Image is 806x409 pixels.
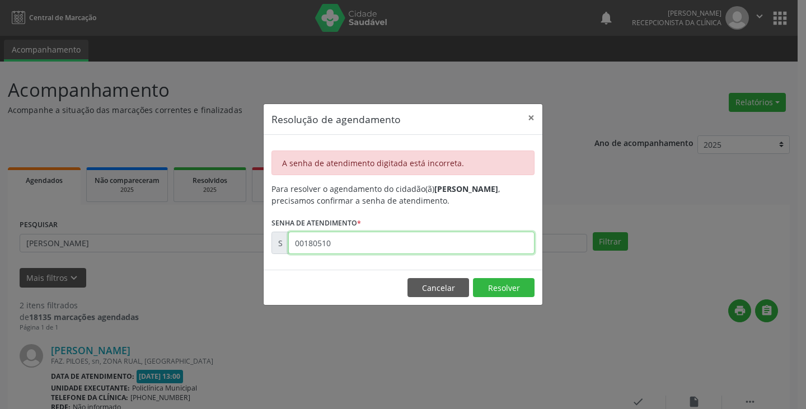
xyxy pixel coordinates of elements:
button: Cancelar [407,278,469,297]
h5: Resolução de agendamento [271,112,401,126]
b: [PERSON_NAME] [434,184,498,194]
div: A senha de atendimento digitada está incorreta. [271,151,535,175]
button: Resolver [473,278,535,297]
div: Para resolver o agendamento do cidadão(ã) , precisamos confirmar a senha de atendimento. [271,183,535,206]
div: S [271,232,289,254]
button: Close [520,104,542,131]
label: Senha de atendimento [271,214,361,232]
